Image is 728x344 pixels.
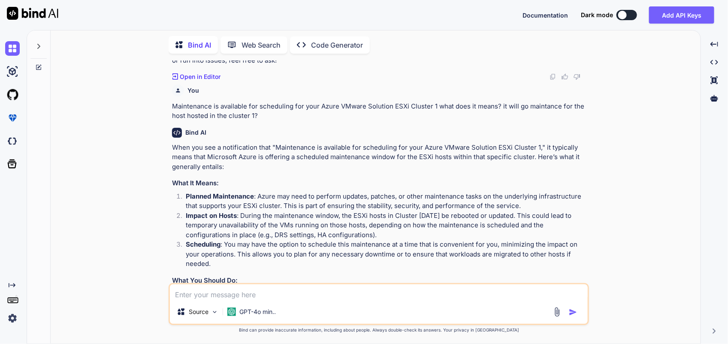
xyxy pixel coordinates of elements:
[211,308,218,316] img: Pick Models
[550,73,556,80] img: copy
[574,73,580,80] img: dislike
[172,102,587,121] p: Maintenance is available for scheduling for your Azure VMware Solution ESXi Cluster 1 what does i...
[523,12,568,19] span: Documentation
[523,11,568,20] button: Documentation
[227,308,236,316] img: GPT-4o mini
[186,192,254,200] strong: Planned Maintenance
[5,88,20,102] img: githubLight
[5,311,20,326] img: settings
[169,327,589,333] p: Bind can provide inaccurate information, including about people. Always double-check its answers....
[562,73,568,80] img: like
[186,192,587,211] p: : Azure may need to perform updates, patches, or other maintenance tasks on the underlying infras...
[242,40,281,50] p: Web Search
[186,240,587,269] p: : You may have the option to schedule this maintenance at a time that is convenient for you, mini...
[180,72,221,81] p: Open in Editor
[172,276,587,286] h3: What You Should Do:
[7,7,58,20] img: Bind AI
[186,211,237,220] strong: Impact on Hosts
[186,240,221,248] strong: Scheduling
[172,143,587,172] p: When you see a notification that "Maintenance is available for scheduling for your Azure VMware S...
[649,6,714,24] button: Add API Keys
[189,308,208,316] p: Source
[5,111,20,125] img: premium
[188,40,211,50] p: Bind AI
[5,64,20,79] img: ai-studio
[311,40,363,50] p: Code Generator
[185,128,206,137] h6: Bind AI
[552,307,562,317] img: attachment
[187,86,199,95] h6: You
[569,308,577,317] img: icon
[239,308,276,316] p: GPT-4o min..
[172,178,587,188] h3: What It Means:
[5,134,20,148] img: darkCloudIdeIcon
[5,41,20,56] img: chat
[186,211,587,240] p: : During the maintenance window, the ESXi hosts in Cluster [DATE] be rebooted or updated. This co...
[581,11,613,19] span: Dark mode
